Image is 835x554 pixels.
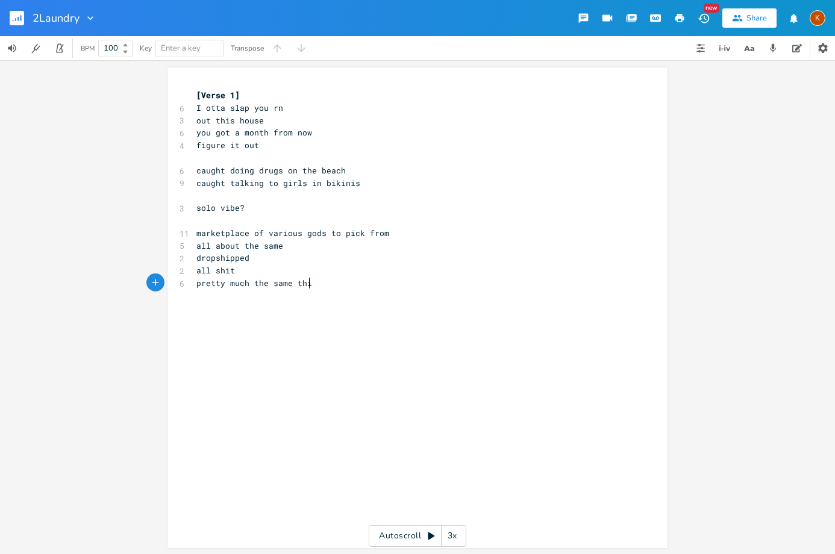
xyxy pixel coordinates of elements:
[140,45,152,52] div: Key
[196,240,283,251] span: all about the same
[196,102,283,113] span: I otta slap you rn
[196,165,346,176] span: caught doing drugs on the beach
[722,8,777,28] button: Share
[196,140,259,151] span: figure it out
[746,13,767,23] div: Share
[196,178,360,188] span: caught talking to girls in bikinis
[196,115,264,126] span: out this house
[369,525,466,547] div: Autoscroll
[196,252,249,263] span: dropshipped
[196,90,240,101] span: [Verse 1]
[196,127,312,138] span: you got a month from now
[196,265,235,276] span: all shit
[33,13,80,23] span: 2Laundry
[810,10,825,26] div: Kat
[196,228,389,238] span: marketplace of various gods to pick from
[161,43,201,54] span: Enter a key
[692,7,716,29] button: New
[231,45,264,52] div: Transpose
[81,45,95,52] div: BPM
[196,278,312,288] span: pretty much the same thi
[442,525,463,547] div: 3x
[196,202,245,213] span: solo vibe?
[704,4,719,13] div: New
[810,4,825,32] button: K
